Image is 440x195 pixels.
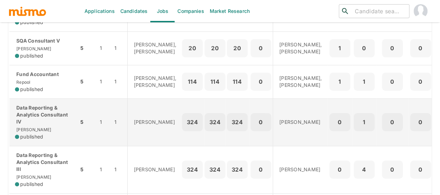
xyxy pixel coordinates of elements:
td: 1 [94,31,113,65]
p: [PERSON_NAME] [279,119,322,126]
td: 5 [79,31,94,65]
td: 1 [113,65,127,98]
p: 324 [207,117,223,127]
td: 5 [79,65,94,98]
td: 1 [113,146,127,193]
p: [PERSON_NAME] [134,166,177,173]
p: 1 [332,77,347,87]
p: 0 [332,165,347,174]
p: 4 [357,165,372,174]
p: 324 [185,117,200,127]
p: 20 [185,43,200,53]
p: 114 [185,77,200,87]
td: 1 [94,146,113,193]
span: published [20,86,43,93]
p: 0 [253,165,269,174]
p: 324 [185,165,200,174]
p: 0 [413,77,428,87]
span: Repool [15,80,31,85]
td: 1 [94,65,113,98]
span: [PERSON_NAME] [15,127,51,132]
p: 114 [230,77,245,87]
td: 1 [113,98,127,146]
p: 0 [385,117,400,127]
p: 0 [253,77,269,87]
p: [PERSON_NAME], [PERSON_NAME] [279,75,322,89]
p: 0 [385,77,400,87]
p: [PERSON_NAME], [PERSON_NAME] [279,41,322,55]
img: logo [8,6,47,16]
td: 5 [79,98,94,146]
span: [PERSON_NAME] [15,46,51,51]
p: Data Reporting & Analytics Consultant III [15,152,73,173]
p: 114 [207,77,223,87]
p: 0 [413,43,428,53]
p: 0 [413,117,428,127]
p: 1 [332,43,347,53]
p: 20 [230,43,245,53]
p: 20 [207,43,223,53]
p: [PERSON_NAME], [PERSON_NAME] [134,75,177,89]
span: [PERSON_NAME] [15,174,51,180]
p: Fund Accountant [15,71,73,78]
p: 324 [230,117,245,127]
span: published [20,52,43,59]
input: Candidate search [352,6,406,16]
td: 1 [94,98,113,146]
p: 0 [413,165,428,174]
p: 1 [357,117,372,127]
p: Data Reporting & Analytics Consultant IV [15,104,73,125]
p: 0 [253,43,269,53]
span: published [20,133,43,140]
p: 0 [385,165,400,174]
p: [PERSON_NAME] [134,119,177,126]
p: [PERSON_NAME] [279,166,322,173]
p: [PERSON_NAME], [PERSON_NAME] [134,41,177,55]
p: SQA Consultant V [15,37,73,44]
p: 0 [385,43,400,53]
img: Maia Reyes [414,4,427,18]
p: 324 [207,165,223,174]
p: 0 [253,117,269,127]
td: 5 [79,146,94,193]
span: published [20,181,43,188]
p: 0 [357,43,372,53]
p: 324 [230,165,245,174]
td: 1 [113,31,127,65]
p: 0 [332,117,347,127]
p: 1 [357,77,372,87]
